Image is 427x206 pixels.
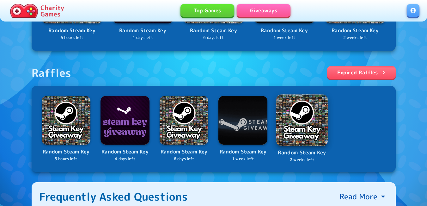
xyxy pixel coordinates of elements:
[218,148,267,156] p: Random Steam Key
[183,27,244,35] p: Random Steam Key
[39,190,188,203] div: Frequently Asked Questions
[183,35,244,41] p: 6 days left
[160,96,209,162] a: LogoRandom Steam Key6 days left
[180,4,234,17] a: Top Games
[101,156,149,162] p: 4 days left
[42,35,102,41] p: 5 hours left
[42,148,91,156] p: Random Steam Key
[101,148,149,156] p: Random Steam Key
[339,191,377,202] p: Read More
[277,157,327,163] p: 2 weeks left
[160,148,209,156] p: Random Steam Key
[276,94,328,146] img: Logo
[160,96,209,145] img: Logo
[10,4,38,18] img: Charity.Games
[277,148,327,157] p: Random Steam Key
[8,3,67,19] a: Charity Games
[237,4,290,17] a: Giveaways
[160,156,209,162] p: 6 days left
[218,96,267,145] img: Logo
[218,156,267,162] p: 1 week left
[42,96,91,145] img: Logo
[327,66,396,79] a: Expired Raffles
[218,96,267,162] a: LogoRandom Steam Key1 week left
[113,35,173,41] p: 4 days left
[325,27,386,35] p: Random Steam Key
[42,27,102,35] p: Random Steam Key
[277,95,327,163] a: LogoRandom Steam Key2 weeks left
[32,66,71,79] div: Raffles
[101,96,149,145] img: Logo
[254,27,315,35] p: Random Steam Key
[101,96,149,162] a: LogoRandom Steam Key4 days left
[113,27,173,35] p: Random Steam Key
[40,4,64,17] p: Charity Games
[325,35,386,41] p: 2 weeks left
[42,96,91,162] a: LogoRandom Steam Key5 hours left
[254,35,315,41] p: 1 week left
[42,156,91,162] p: 5 hours left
